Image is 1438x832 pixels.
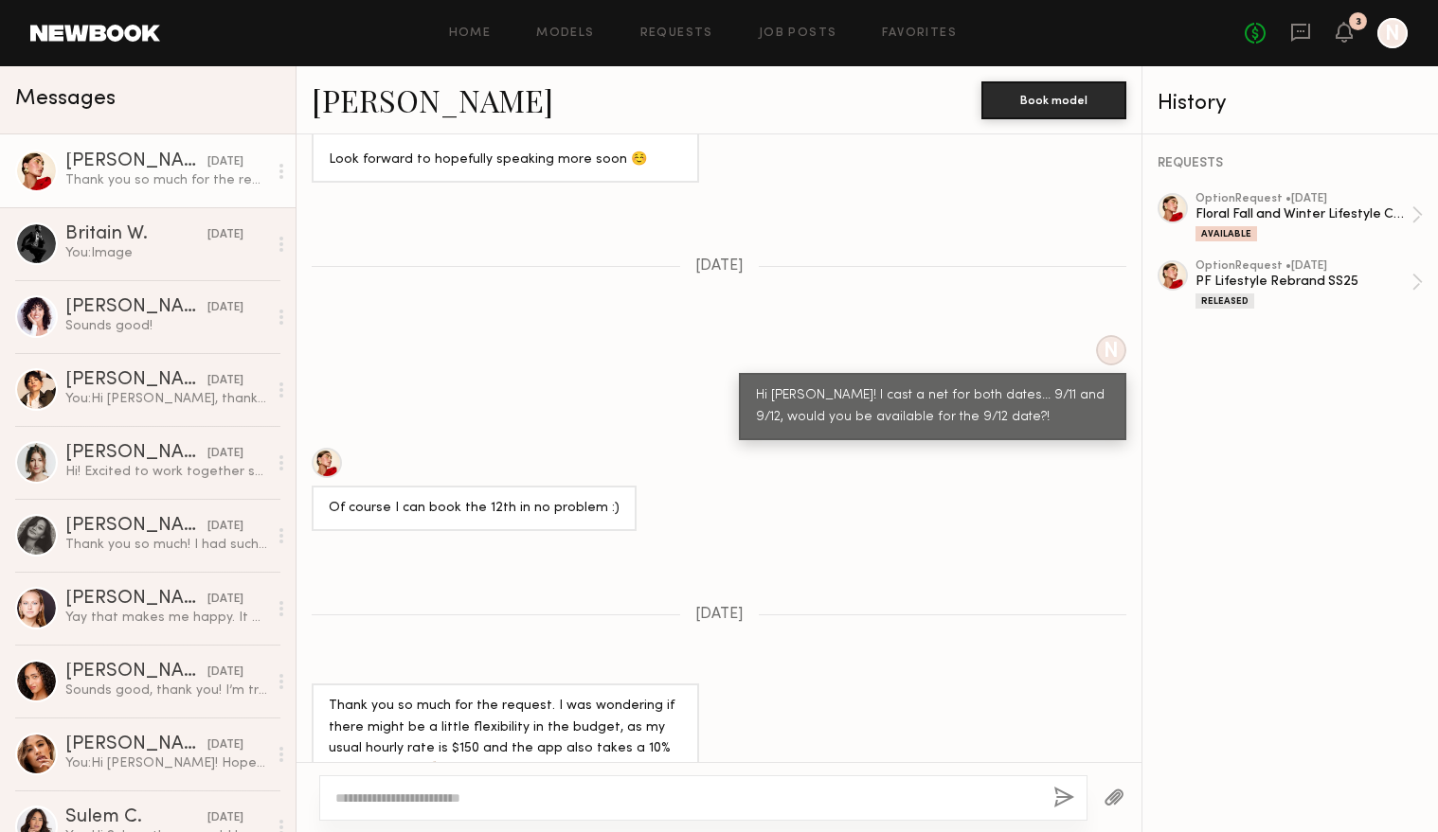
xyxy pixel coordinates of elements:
[65,735,207,754] div: [PERSON_NAME]
[65,225,207,244] div: Britain W.
[65,390,267,408] div: You: Hi [PERSON_NAME], thank you for getting back to us! We completely understand and respect you...
[536,27,594,40] a: Models
[65,371,207,390] div: [PERSON_NAME]
[759,27,837,40] a: Job Posts
[65,663,207,682] div: [PERSON_NAME]
[207,299,243,317] div: [DATE]
[65,609,267,627] div: Yay that makes me happy. It was so nice working with you all! Thank you for having me :)
[1158,157,1423,170] div: REQUESTS
[449,27,492,40] a: Home
[65,444,207,463] div: [PERSON_NAME]
[207,226,243,244] div: [DATE]
[981,81,1126,119] button: Book model
[312,80,553,120] a: [PERSON_NAME]
[207,664,243,682] div: [DATE]
[65,808,207,827] div: Sulem C.
[15,88,116,110] span: Messages
[1356,17,1361,27] div: 3
[1195,293,1254,309] div: Released
[65,754,267,772] div: You: Hi [PERSON_NAME]! Hope you enjoyed your cruise! Thank you so much for your interest in worki...
[1195,273,1411,291] div: PF Lifestyle Rebrand SS25
[207,445,243,463] div: [DATE]
[329,696,682,783] div: Thank you so much for the request. I was wondering if there might be a little flexibility in the ...
[65,590,207,609] div: [PERSON_NAME]
[695,258,744,274] span: [DATE]
[1195,205,1411,223] div: Floral Fall and Winter Lifestyle Campaign 2025
[640,27,713,40] a: Requests
[1195,260,1411,273] div: option Request • [DATE]
[65,682,267,699] div: Sounds good, thank you! I’m trying to look, but don’t think i’m able to do it on my end. I’ve had...
[1195,193,1423,241] a: optionRequest •[DATE]Floral Fall and Winter Lifestyle Campaign 2025Available
[207,591,243,609] div: [DATE]
[65,317,267,335] div: Sounds good!
[207,518,243,536] div: [DATE]
[981,91,1126,107] a: Book model
[1195,260,1423,309] a: optionRequest •[DATE]PF Lifestyle Rebrand SS25Released
[65,517,207,536] div: [PERSON_NAME]
[882,27,957,40] a: Favorites
[329,498,620,520] div: Of course I can book the 12th in no problem :)
[756,385,1109,429] div: Hi [PERSON_NAME]! I cast a net for both dates... 9/11 and 9/12, would you be available for the 9/...
[1158,93,1423,115] div: History
[207,153,243,171] div: [DATE]
[207,809,243,827] div: [DATE]
[65,171,267,189] div: Thank you so much for the request. I was wondering if there might be a little flexibility in the ...
[65,244,267,262] div: You: Image
[1195,193,1411,205] div: option Request • [DATE]
[695,607,744,623] span: [DATE]
[65,536,267,554] div: Thank you so much! I had such a lovely day!
[65,152,207,171] div: [PERSON_NAME]
[207,736,243,754] div: [DATE]
[207,372,243,390] div: [DATE]
[1377,18,1408,48] a: N
[65,298,207,317] div: [PERSON_NAME]
[1195,226,1257,241] div: Available
[65,463,267,481] div: Hi! Excited to work together soon :).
